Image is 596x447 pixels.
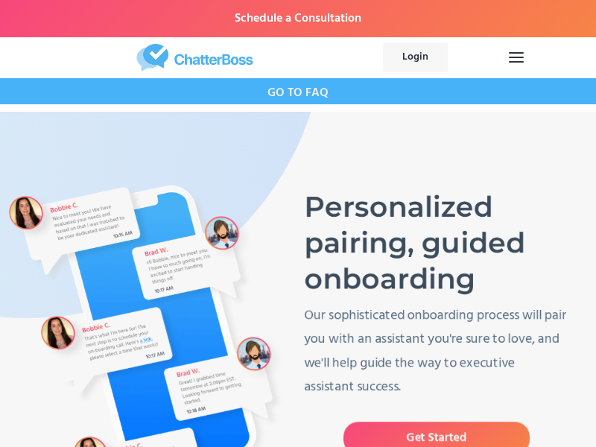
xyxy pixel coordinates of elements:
[304,304,569,399] p: Our sophisticated onboarding process will pair you with an assistant you're sure to love, and we'...
[267,83,329,103] strong: GO TO FAQ
[383,42,448,72] a: Login
[304,189,569,297] h1: Personalized pairing, guided onboarding
[267,78,329,104] a: GO TO FAQ
[495,33,537,82] div: menu
[48,44,342,72] a: home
